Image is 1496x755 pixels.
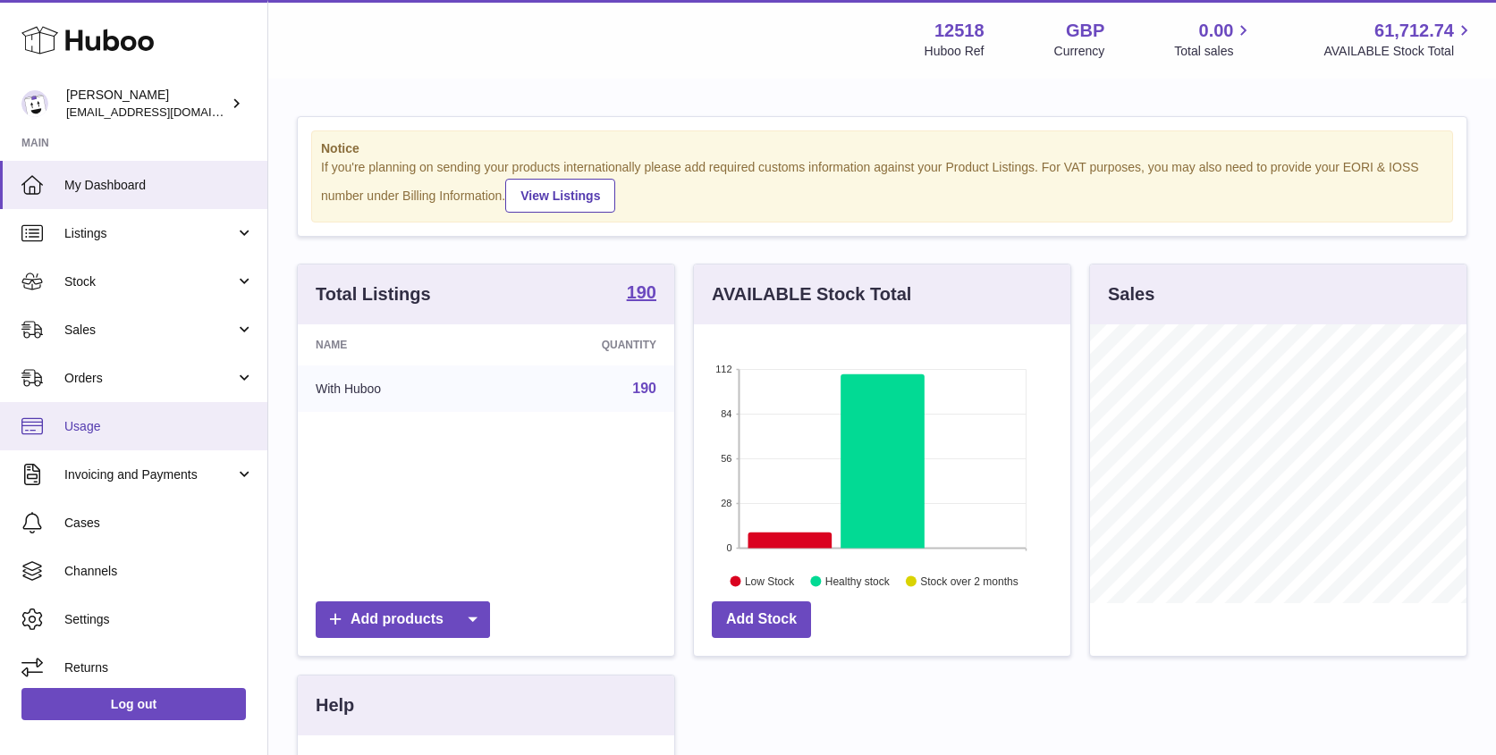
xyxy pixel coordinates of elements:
div: Currency [1054,43,1105,60]
text: 56 [721,453,731,464]
h3: AVAILABLE Stock Total [712,282,911,306]
h3: Sales [1108,282,1154,306]
h3: Total Listings [316,282,431,306]
span: Orders [64,370,235,387]
span: Settings [64,611,254,628]
text: 28 [721,498,731,508]
strong: GBP [1066,19,1104,43]
span: [EMAIL_ADDRESS][DOMAIN_NAME] [66,105,263,119]
span: 0.00 [1199,19,1234,43]
a: 61,712.74 AVAILABLE Stock Total [1323,19,1475,60]
span: Cases [64,515,254,532]
span: Channels [64,563,254,580]
strong: Notice [321,140,1443,157]
span: Invoicing and Payments [64,466,235,483]
h3: Help [316,693,354,717]
span: AVAILABLE Stock Total [1323,43,1475,60]
text: 0 [726,542,731,553]
a: Add Stock [712,601,811,638]
text: 112 [715,364,731,374]
td: With Huboo [298,365,496,412]
span: Stock [64,273,235,290]
th: Quantity [496,324,674,365]
strong: 12518 [934,19,985,43]
a: View Listings [505,179,615,213]
span: Listings [64,225,235,242]
text: Stock over 2 months [920,575,1018,587]
div: [PERSON_NAME] [66,87,227,121]
div: Huboo Ref [925,43,985,60]
text: Healthy stock [825,575,891,587]
th: Name [298,324,496,365]
a: Add products [316,601,490,638]
img: caitlin@fancylamp.co [21,90,48,117]
div: If you're planning on sending your products internationally please add required customs informati... [321,159,1443,213]
span: Total sales [1174,43,1254,60]
a: 190 [627,283,656,305]
span: Returns [64,659,254,676]
span: Sales [64,322,235,339]
strong: 190 [627,283,656,301]
span: My Dashboard [64,177,254,194]
a: 190 [632,381,656,396]
span: Usage [64,418,254,435]
a: Log out [21,688,246,720]
text: Low Stock [745,575,795,587]
text: 84 [721,408,731,419]
a: 0.00 Total sales [1174,19,1254,60]
span: 61,712.74 [1374,19,1454,43]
